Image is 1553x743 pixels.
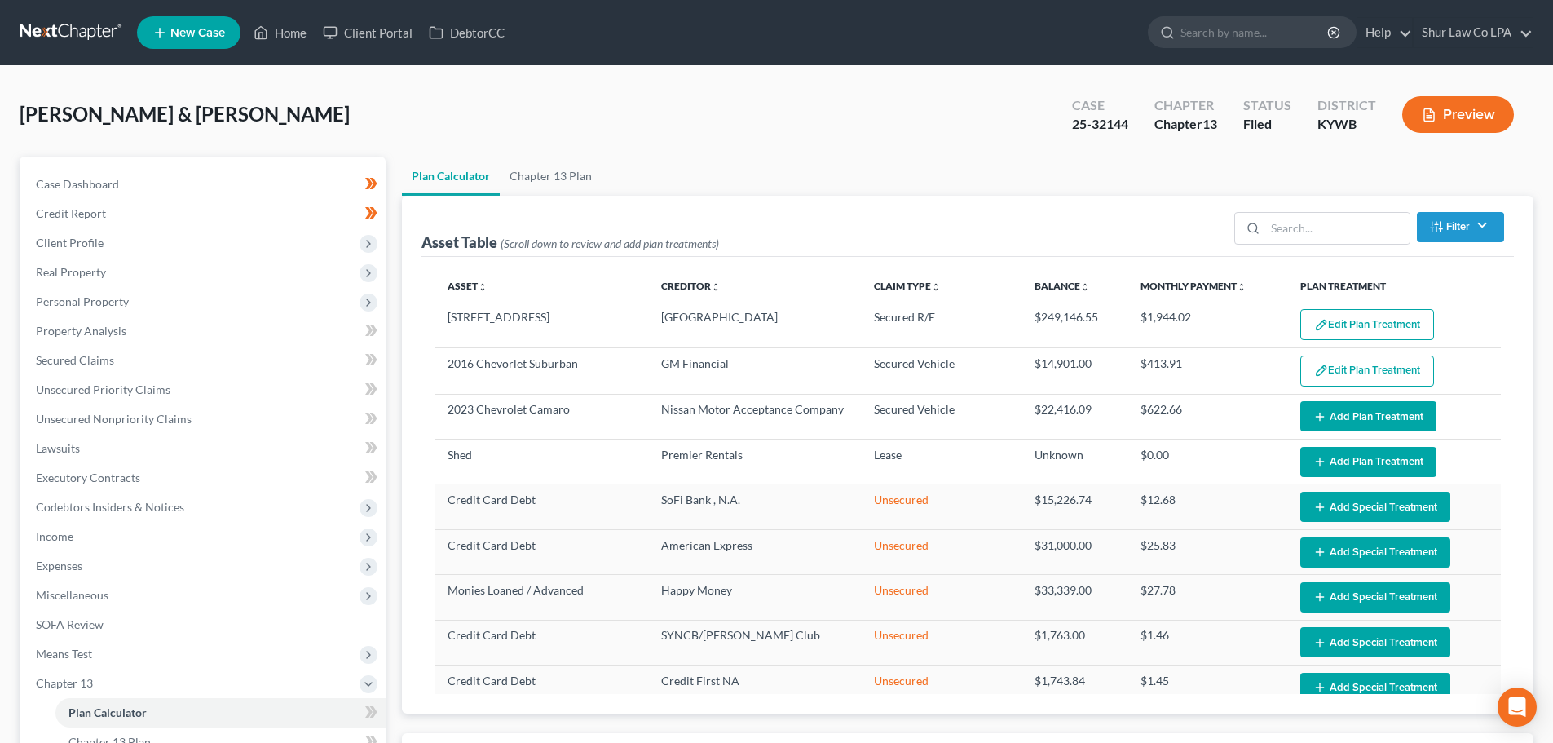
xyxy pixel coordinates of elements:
td: $1.46 [1127,620,1287,665]
td: Unsecured [861,666,1021,710]
a: Plan Calculator [55,698,386,728]
span: Income [36,529,73,543]
td: $1,944.02 [1127,303,1287,348]
a: Claim Typeunfold_more [874,280,941,292]
td: American Express [648,529,862,574]
a: Monthly Paymentunfold_more [1140,280,1246,292]
span: Unsecured Priority Claims [36,383,170,396]
span: Real Property [36,265,106,279]
a: Unsecured Nonpriority Claims [23,405,386,434]
span: Unsecured Nonpriority Claims [36,412,192,426]
span: Lawsuits [36,441,80,455]
td: Happy Money [648,575,862,620]
td: $1,763.00 [1021,620,1128,665]
td: $14,901.00 [1021,348,1128,394]
div: Asset Table [421,232,719,252]
td: Nissan Motor Acceptance Company [648,394,862,439]
div: Open Intercom Messenger [1498,688,1537,727]
td: Credit Card Debt [435,666,648,710]
div: Chapter [1154,96,1217,115]
td: Unsecured [861,620,1021,665]
span: Means Test [36,647,92,661]
td: Unsecured [861,575,1021,620]
td: $0.00 [1127,440,1287,484]
a: Balanceunfold_more [1035,280,1090,292]
button: Edit Plan Treatment [1300,356,1434,387]
td: $27.78 [1127,575,1287,620]
a: Creditorunfold_more [661,280,721,292]
a: Executory Contracts [23,463,386,493]
button: Add Plan Treatment [1300,401,1436,431]
a: Shur Law Co LPA [1414,18,1533,47]
td: $1.45 [1127,666,1287,710]
span: Plan Calculator [68,705,147,719]
button: Filter [1417,212,1504,242]
a: Property Analysis [23,316,386,346]
td: $12.68 [1127,484,1287,529]
td: Credit Card Debt [435,484,648,529]
span: Personal Property [36,294,129,308]
span: Credit Report [36,206,106,220]
button: Preview [1402,96,1514,133]
td: $1,743.84 [1021,666,1128,710]
span: SOFA Review [36,617,104,631]
td: Shed [435,440,648,484]
td: SoFi Bank , N.A. [648,484,862,529]
button: Add Special Treatment [1300,582,1450,613]
td: Premier Rentals [648,440,862,484]
img: edit-pencil-c1479a1de80d8dea1e2430c2f745a3c6a07e9d7aa2eeffe225670001d78357a8.svg [1314,364,1328,378]
button: Add Special Treatment [1300,673,1450,703]
img: edit-pencil-c1479a1de80d8dea1e2430c2f745a3c6a07e9d7aa2eeffe225670001d78357a8.svg [1314,318,1328,332]
span: Chapter 13 [36,676,93,690]
td: $22,416.09 [1021,394,1128,439]
i: unfold_more [478,282,488,292]
a: Case Dashboard [23,170,386,199]
button: Add Plan Treatment [1300,447,1436,477]
button: Add Special Treatment [1300,537,1450,568]
td: Unsecured [861,484,1021,529]
a: Help [1357,18,1412,47]
a: Plan Calculator [402,157,500,196]
div: KYWB [1317,115,1376,134]
span: New Case [170,27,225,39]
span: [PERSON_NAME] & [PERSON_NAME] [20,102,350,126]
div: Chapter [1154,115,1217,134]
a: Chapter 13 Plan [500,157,602,196]
div: 25-32144 [1072,115,1128,134]
a: Credit Report [23,199,386,228]
span: Miscellaneous [36,588,108,602]
input: Search... [1265,213,1410,244]
button: Add Special Treatment [1300,492,1450,522]
td: GM Financial [648,348,862,394]
a: DebtorCC [421,18,513,47]
td: 2023 Chevrolet Camaro [435,394,648,439]
a: Lawsuits [23,434,386,463]
span: Client Profile [36,236,104,250]
td: [STREET_ADDRESS] [435,303,648,348]
span: Secured Claims [36,353,114,367]
div: District [1317,96,1376,115]
a: Unsecured Priority Claims [23,375,386,405]
i: unfold_more [711,282,721,292]
span: Property Analysis [36,324,126,338]
td: [GEOGRAPHIC_DATA] [648,303,862,348]
input: Search by name... [1180,17,1330,47]
div: Status [1243,96,1291,115]
a: Home [245,18,315,47]
th: Plan Treatment [1287,270,1501,303]
td: 2016 Chevorlet Suburban [435,348,648,394]
span: Codebtors Insiders & Notices [36,500,184,514]
td: Credit Card Debt [435,529,648,574]
span: (Scroll down to review and add plan treatments) [501,237,719,250]
td: Credit First NA [648,666,862,710]
i: unfold_more [1237,282,1246,292]
td: $249,146.55 [1021,303,1128,348]
td: Secured Vehicle [861,348,1021,394]
td: $25.83 [1127,529,1287,574]
a: Client Portal [315,18,421,47]
a: SOFA Review [23,610,386,639]
button: Edit Plan Treatment [1300,309,1434,340]
td: $33,339.00 [1021,575,1128,620]
td: $622.66 [1127,394,1287,439]
i: unfold_more [1080,282,1090,292]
